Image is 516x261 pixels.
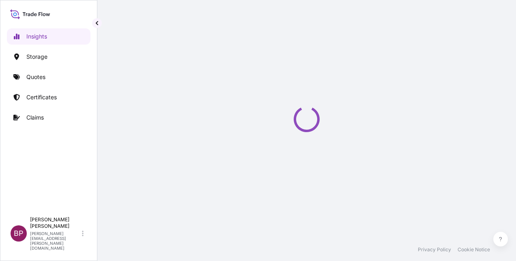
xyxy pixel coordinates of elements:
[30,231,80,250] p: [PERSON_NAME][EMAIL_ADDRESS][PERSON_NAME][DOMAIN_NAME]
[7,69,90,85] a: Quotes
[14,229,24,237] span: BP
[7,28,90,45] a: Insights
[7,49,90,65] a: Storage
[7,89,90,105] a: Certificates
[7,109,90,126] a: Claims
[30,216,80,229] p: [PERSON_NAME] [PERSON_NAME]
[418,246,451,253] a: Privacy Policy
[26,113,44,122] p: Claims
[26,73,45,81] p: Quotes
[26,53,47,61] p: Storage
[26,32,47,41] p: Insights
[458,246,490,253] a: Cookie Notice
[26,93,57,101] p: Certificates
